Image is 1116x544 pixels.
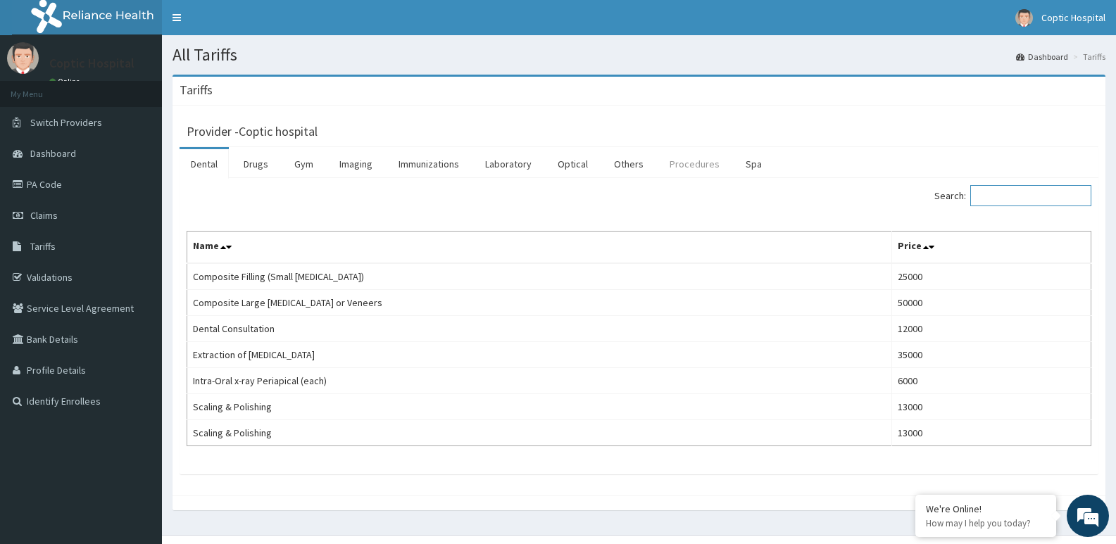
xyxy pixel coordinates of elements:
[180,84,213,96] h3: Tariffs
[926,517,1046,529] p: How may I help you today?
[934,185,1091,206] label: Search:
[891,316,1091,342] td: 12000
[180,149,229,179] a: Dental
[1041,11,1105,24] span: Coptic Hospital
[30,116,102,129] span: Switch Providers
[30,209,58,222] span: Claims
[173,46,1105,64] h1: All Tariffs
[891,290,1091,316] td: 50000
[891,342,1091,368] td: 35000
[30,240,56,253] span: Tariffs
[1015,9,1033,27] img: User Image
[187,394,892,420] td: Scaling & Polishing
[187,342,892,368] td: Extraction of [MEDICAL_DATA]
[1070,51,1105,63] li: Tariffs
[187,420,892,446] td: Scaling & Polishing
[187,263,892,290] td: Composite Filling (Small [MEDICAL_DATA])
[49,77,83,87] a: Online
[891,420,1091,446] td: 13000
[546,149,599,179] a: Optical
[30,147,76,160] span: Dashboard
[7,42,39,74] img: User Image
[891,263,1091,290] td: 25000
[283,149,325,179] a: Gym
[187,290,892,316] td: Composite Large [MEDICAL_DATA] or Veneers
[891,368,1091,394] td: 6000
[387,149,470,179] a: Immunizations
[970,185,1091,206] input: Search:
[474,149,543,179] a: Laboratory
[603,149,655,179] a: Others
[187,125,318,138] h3: Provider - Coptic hospital
[232,149,280,179] a: Drugs
[328,149,384,179] a: Imaging
[187,316,892,342] td: Dental Consultation
[1016,51,1068,63] a: Dashboard
[891,232,1091,264] th: Price
[187,368,892,394] td: Intra-Oral x-ray Periapical (each)
[734,149,773,179] a: Spa
[891,394,1091,420] td: 13000
[187,232,892,264] th: Name
[658,149,731,179] a: Procedures
[926,502,1046,515] div: We're Online!
[49,57,134,70] p: Coptic Hospital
